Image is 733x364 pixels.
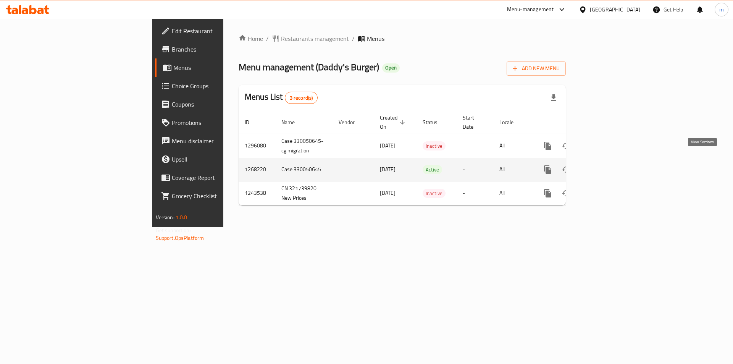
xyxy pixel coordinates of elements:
span: Grocery Checklist [172,191,268,201]
span: Menu management ( Daddy's Burger ) [239,58,379,76]
td: All [493,158,533,181]
span: Vendor [339,118,365,127]
span: m [719,5,724,14]
span: Coupons [172,100,268,109]
a: Edit Restaurant [155,22,274,40]
span: Coverage Report [172,173,268,182]
td: All [493,181,533,205]
h2: Menus List [245,91,318,104]
span: Created On [380,113,407,131]
nav: breadcrumb [239,34,566,43]
span: 1.0.0 [176,212,187,222]
div: Total records count [285,92,318,104]
li: / [352,34,355,43]
span: Menus [173,63,268,72]
span: [DATE] [380,141,396,150]
div: Menu-management [507,5,554,14]
span: Version: [156,212,174,222]
td: - [457,134,493,158]
td: CN 321739820 New Prices [275,181,333,205]
span: Status [423,118,447,127]
span: Edit Restaurant [172,26,268,36]
span: Promotions [172,118,268,127]
td: - [457,181,493,205]
a: Menu disclaimer [155,132,274,150]
td: All [493,134,533,158]
td: Case 330050645 [275,158,333,181]
span: Start Date [463,113,484,131]
span: Name [281,118,305,127]
a: Menus [155,58,274,77]
span: [DATE] [380,164,396,174]
a: Restaurants management [272,34,349,43]
span: Inactive [423,189,446,198]
table: enhanced table [239,111,618,205]
div: Export file [544,89,563,107]
span: [DATE] [380,188,396,198]
a: Coupons [155,95,274,113]
span: Branches [172,45,268,54]
a: Choice Groups [155,77,274,95]
td: - [457,158,493,181]
button: Change Status [557,160,575,179]
a: Grocery Checklist [155,187,274,205]
span: Locale [499,118,523,127]
th: Actions [533,111,618,134]
button: Change Status [557,137,575,155]
button: Add New Menu [507,61,566,76]
span: Active [423,165,442,174]
button: more [539,137,557,155]
span: Choice Groups [172,81,268,91]
button: more [539,184,557,202]
span: Upsell [172,155,268,164]
div: Open [382,63,400,73]
span: Get support on: [156,225,191,235]
span: Restaurants management [281,34,349,43]
td: Case 330050645-cg migration [275,134,333,158]
button: more [539,160,557,179]
span: 3 record(s) [285,94,318,102]
span: Menus [367,34,384,43]
a: Promotions [155,113,274,132]
a: Support.OpsPlatform [156,233,204,243]
a: Branches [155,40,274,58]
div: [GEOGRAPHIC_DATA] [590,5,640,14]
a: Coverage Report [155,168,274,187]
a: Upsell [155,150,274,168]
span: Menu disclaimer [172,136,268,146]
span: Open [382,65,400,71]
span: Add New Menu [513,64,560,73]
span: ID [245,118,259,127]
div: Inactive [423,141,446,150]
span: Inactive [423,142,446,150]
